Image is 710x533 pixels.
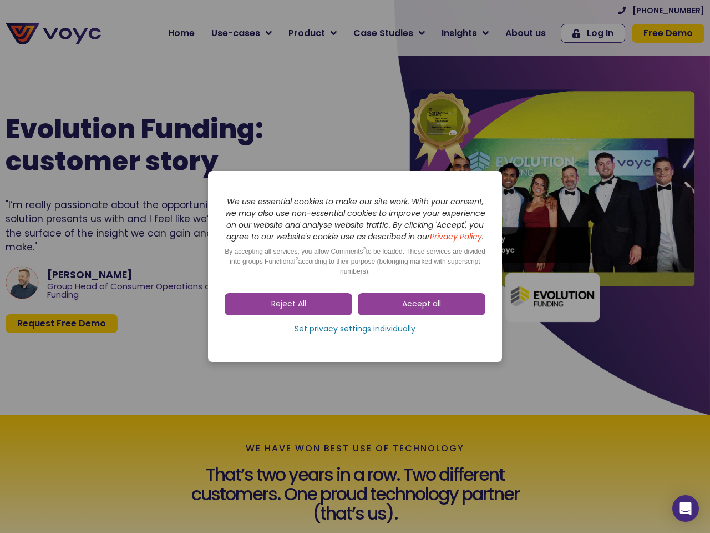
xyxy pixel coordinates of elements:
[295,256,298,262] sup: 2
[271,299,306,310] span: Reject All
[430,231,482,242] a: Privacy Policy
[225,293,352,315] a: Reject All
[672,495,699,522] div: Open Intercom Messenger
[225,248,485,275] span: By accepting all services, you allow Comments to be loaded. These services are divided into group...
[225,196,485,242] i: We use essential cookies to make our site work. With your consent, we may also use non-essential ...
[295,324,415,335] span: Set privacy settings individually
[358,293,485,315] a: Accept all
[402,299,441,310] span: Accept all
[225,321,485,338] a: Set privacy settings individually
[363,246,366,252] sup: 2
